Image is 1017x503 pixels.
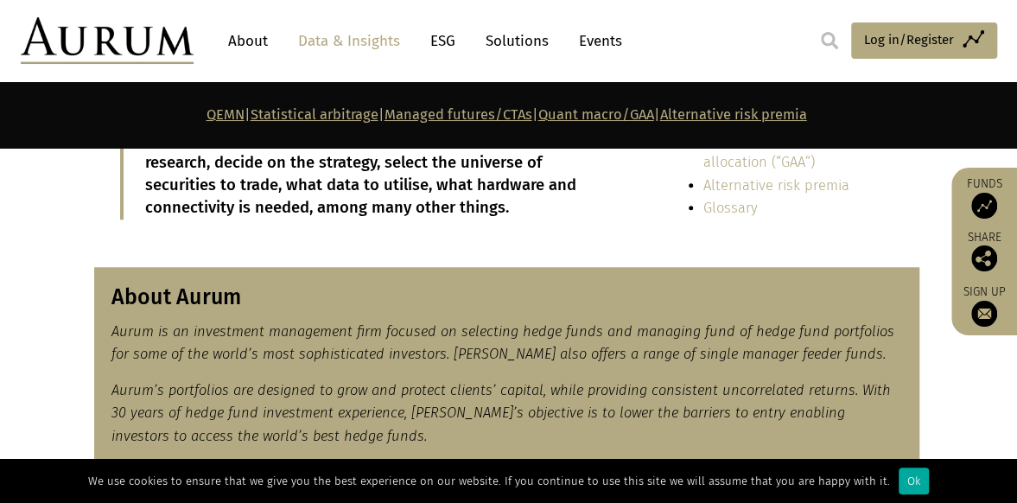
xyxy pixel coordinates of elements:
[219,25,276,57] a: About
[111,284,902,310] h3: About Aurum
[703,200,758,216] a: Glossary
[21,17,194,64] img: Aurum
[422,25,464,57] a: ESG
[385,106,532,123] a: Managed futures/CTAs
[971,245,997,271] img: Share this post
[821,32,838,49] img: search.svg
[960,176,1008,219] a: Funds
[864,29,954,50] span: Log in/Register
[703,131,899,170] a: Quant macro and global asset allocation (“GAA”)
[971,193,997,219] img: Access Funds
[971,301,997,327] img: Sign up to our newsletter
[960,232,1008,271] div: Share
[570,25,622,57] a: Events
[851,22,997,59] a: Log in/Register
[899,468,929,494] div: Ok
[538,106,654,123] a: Quant macro/GAA
[660,106,807,123] a: Alternative risk premia
[477,25,557,57] a: Solutions
[111,382,891,444] em: Aurum’s portfolios are designed to grow and protect clients’ capital, while providing consistent ...
[289,25,409,57] a: Data & Insights
[703,177,849,194] a: Alternative risk premia
[251,106,378,123] a: Statistical arbitrage
[207,106,245,123] a: QEMN
[111,323,894,362] em: Aurum is an investment management firm focused on selecting hedge funds and managing fund of hedg...
[207,106,807,123] strong: | | | |
[960,284,1008,327] a: Sign up
[145,130,584,220] p: Despite talk of automation it is people that conduct the research, decide on the strategy, select...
